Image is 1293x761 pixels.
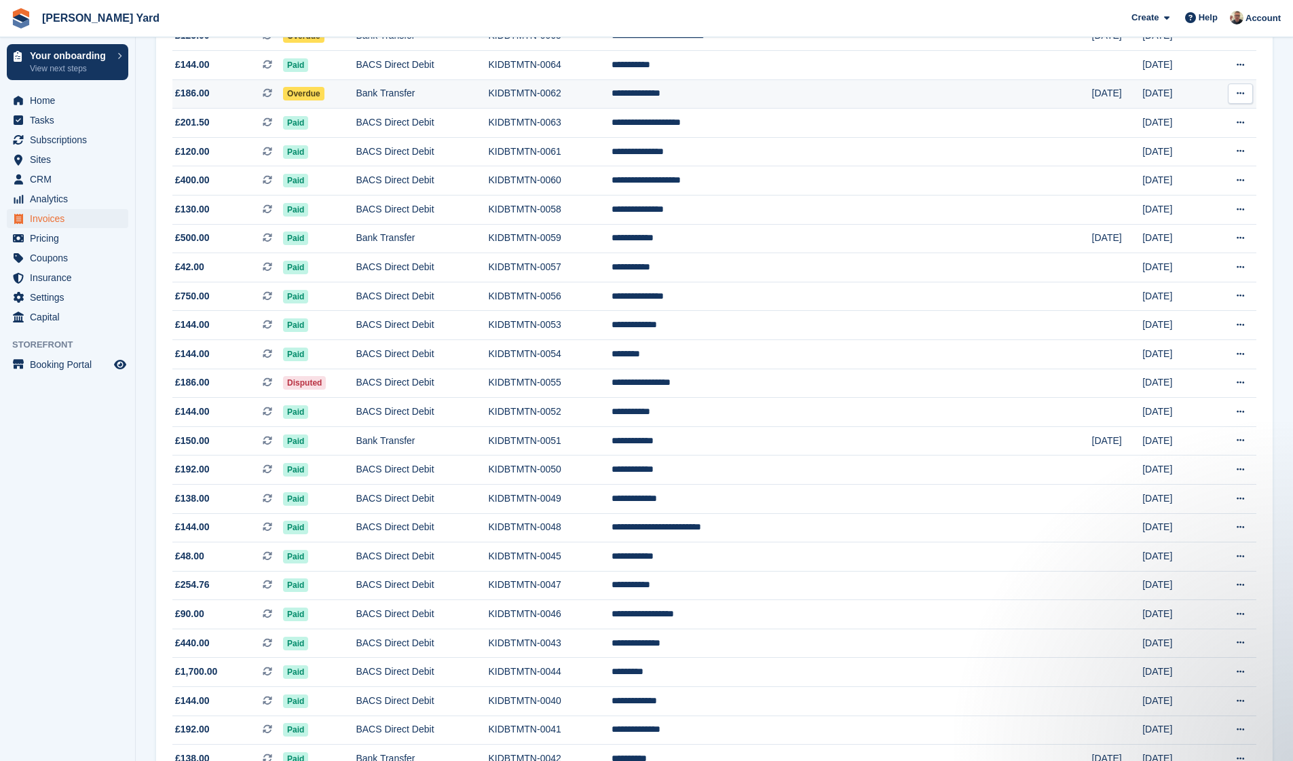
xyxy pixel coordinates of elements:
span: £48.00 [175,549,204,563]
a: menu [7,150,128,169]
td: [DATE] [1142,339,1208,369]
td: KIDBTMTN-0041 [488,716,612,745]
span: £90.00 [175,607,204,621]
td: KIDBTMTN-0062 [488,79,612,109]
span: Settings [30,288,111,307]
td: [DATE] [1092,79,1143,109]
td: KIDBTMTN-0047 [488,571,612,600]
span: £138.00 [175,491,210,506]
a: menu [7,209,128,228]
td: [DATE] [1142,513,1208,542]
td: [DATE] [1142,426,1208,456]
span: £186.00 [175,375,210,390]
span: Paid [283,665,308,679]
td: BACS Direct Debit [356,282,488,311]
span: Storefront [12,338,135,352]
td: KIDBTMTN-0040 [488,687,612,716]
span: £144.00 [175,318,210,332]
td: BACS Direct Debit [356,456,488,485]
span: £120.00 [175,145,210,159]
span: £500.00 [175,231,210,245]
a: menu [7,288,128,307]
span: £150.00 [175,434,210,448]
td: BACS Direct Debit [356,195,488,224]
td: [DATE] [1092,224,1143,253]
td: BACS Direct Debit [356,600,488,629]
span: £201.50 [175,115,210,130]
td: KIDBTMTN-0048 [488,513,612,542]
span: Insurance [30,268,111,287]
span: Paid [283,231,308,245]
td: [DATE] [1142,571,1208,600]
span: Paid [283,203,308,217]
span: Paid [283,637,308,650]
td: BACS Direct Debit [356,716,488,745]
a: menu [7,189,128,208]
span: £192.00 [175,462,210,477]
span: £254.76 [175,578,210,592]
td: [DATE] [1142,109,1208,138]
td: KIDBTMTN-0049 [488,484,612,513]
td: BACS Direct Debit [356,109,488,138]
td: Bank Transfer [356,224,488,253]
td: KIDBTMTN-0050 [488,456,612,485]
span: Capital [30,308,111,327]
span: Analytics [30,189,111,208]
td: BACS Direct Debit [356,687,488,716]
img: Si Allen [1230,11,1243,24]
a: menu [7,268,128,287]
span: Overdue [283,87,324,100]
td: BACS Direct Debit [356,166,488,196]
td: [DATE] [1142,398,1208,427]
a: [PERSON_NAME] Yard [37,7,165,29]
td: BACS Direct Debit [356,398,488,427]
span: Paid [283,174,308,187]
span: Paid [283,405,308,419]
span: Paid [283,550,308,563]
span: £130.00 [175,202,210,217]
td: BACS Direct Debit [356,311,488,340]
span: Booking Portal [30,355,111,374]
a: menu [7,170,128,189]
td: BACS Direct Debit [356,571,488,600]
span: £144.00 [175,694,210,708]
p: Your onboarding [30,51,111,60]
span: Paid [283,492,308,506]
td: [DATE] [1142,716,1208,745]
a: menu [7,91,128,110]
span: Paid [283,348,308,361]
span: Paid [283,145,308,159]
span: Paid [283,694,308,708]
td: Bank Transfer [356,79,488,109]
span: Paid [283,290,308,303]
span: Coupons [30,248,111,267]
a: menu [7,130,128,149]
td: KIDBTMTN-0057 [488,253,612,282]
td: KIDBTMTN-0046 [488,600,612,629]
span: Create [1131,11,1159,24]
span: £144.00 [175,405,210,419]
td: [DATE] [1142,542,1208,572]
span: Paid [283,434,308,448]
a: menu [7,111,128,130]
td: KIDBTMTN-0063 [488,109,612,138]
td: [DATE] [1142,166,1208,196]
span: Sites [30,150,111,169]
td: KIDBTMTN-0051 [488,426,612,456]
span: £144.00 [175,520,210,534]
td: [DATE] [1142,658,1208,687]
td: KIDBTMTN-0061 [488,137,612,166]
span: Pricing [30,229,111,248]
span: £192.00 [175,722,210,737]
span: £400.00 [175,173,210,187]
td: [DATE] [1142,687,1208,716]
span: CRM [30,170,111,189]
td: KIDBTMTN-0058 [488,195,612,224]
span: £144.00 [175,58,210,72]
span: Paid [283,578,308,592]
td: KIDBTMTN-0064 [488,51,612,80]
a: menu [7,248,128,267]
td: [DATE] [1142,195,1208,224]
p: View next steps [30,62,111,75]
td: [DATE] [1142,484,1208,513]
